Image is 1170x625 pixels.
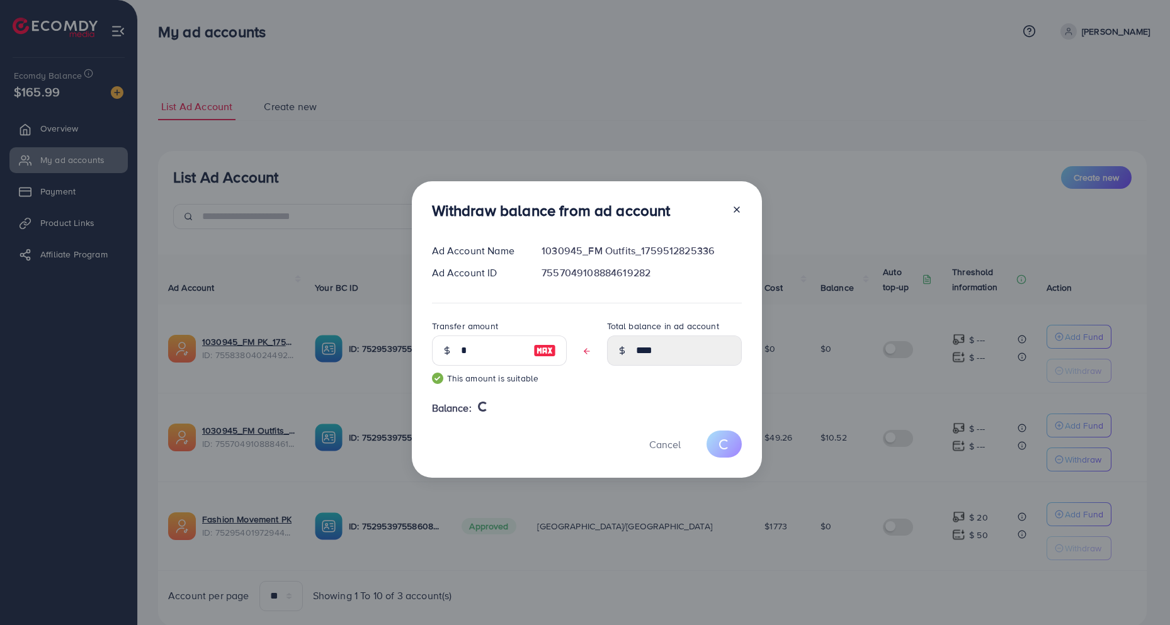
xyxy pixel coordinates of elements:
iframe: Chat [1116,568,1161,616]
span: Balance: [432,401,472,415]
div: 1030945_FM Outfits_1759512825336 [531,244,751,258]
img: guide [432,373,443,384]
small: This amount is suitable [432,372,567,385]
img: image [533,343,556,358]
label: Total balance in ad account [607,320,719,332]
button: Cancel [633,431,696,458]
h3: Withdraw balance from ad account [432,201,671,220]
label: Transfer amount [432,320,498,332]
div: Ad Account ID [422,266,532,280]
span: Cancel [649,437,681,451]
div: 7557049108884619282 [531,266,751,280]
div: Ad Account Name [422,244,532,258]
